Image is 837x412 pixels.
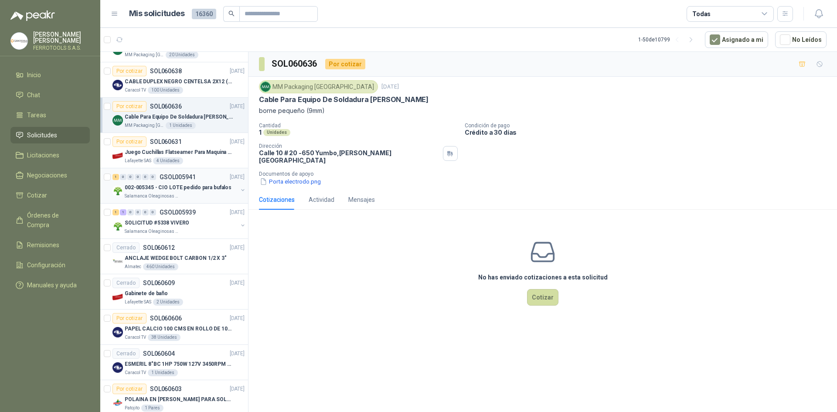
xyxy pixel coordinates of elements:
a: Configuración [10,257,90,273]
p: Juego Cuchillas Flatseamer Para Maquina de Coser [125,148,233,157]
img: Company Logo [112,186,123,196]
p: SOL060631 [150,139,182,145]
div: 1 - 50 de 10799 [638,33,698,47]
div: Por cotizar [112,136,146,147]
img: Company Logo [112,115,123,126]
button: Cotizar [527,289,558,306]
div: Cerrado [112,278,139,288]
p: POLAINA EN [PERSON_NAME] PARA SOLDADOR / ADJUNTAR FICHA TECNICA [125,395,233,404]
div: 0 [142,209,149,215]
p: SOLICITUD #5338 VIVERO [125,219,189,227]
p: MM Packaging [GEOGRAPHIC_DATA] [125,122,164,129]
a: Chat [10,87,90,103]
h3: No has enviado cotizaciones a esta solicitud [478,272,608,282]
a: CerradoSOL060612[DATE] Company LogoANCLAJE WEDGE BOLT CARBON 1/2 X 3"Almatec460 Unidades [100,239,248,274]
div: 20 Unidades [166,51,198,58]
div: 1 Unidades [148,369,178,376]
span: 16360 [192,9,216,19]
p: [DATE] [230,279,245,287]
img: Company Logo [112,150,123,161]
a: Por cotizarSOL060638[DATE] Company LogoCABLE DUPLEX NEGRO CENTELSA 2X12 (COLOR NEGRO)Caracol TV10... [100,62,248,98]
p: 1 [259,129,262,136]
h1: Mis solicitudes [129,7,185,20]
p: Gabinete de baño [125,289,168,298]
p: Salamanca Oleaginosas SAS [125,228,180,235]
a: Por cotizarSOL060631[DATE] Company LogoJuego Cuchillas Flatseamer Para Maquina de CoserLafayette ... [100,133,248,168]
span: Remisiones [27,240,59,250]
span: Tareas [27,110,46,120]
p: MM Packaging [GEOGRAPHIC_DATA] [125,51,164,58]
p: SOL060603 [150,386,182,392]
div: 1 Pares [141,405,163,412]
img: Company Logo [112,256,123,267]
div: Por cotizar [112,101,146,112]
span: Cotizar [27,191,47,200]
div: Mensajes [348,195,375,204]
p: Calle 10 # 20 -650 Yumbo , [PERSON_NAME][GEOGRAPHIC_DATA] [259,149,439,164]
p: SOL060604 [143,351,175,357]
div: Por cotizar [325,59,365,69]
p: Condición de pago [465,123,834,129]
p: Caracol TV [125,87,146,94]
p: PAPEL CALCIO 100 CMS EN ROLLO DE 100 GR [125,325,233,333]
p: [DATE] [230,350,245,358]
div: Por cotizar [112,66,146,76]
div: 100 Unidades [148,87,183,94]
span: search [228,10,235,17]
span: Chat [27,90,40,100]
a: Cotizar [10,187,90,204]
a: Por cotizarSOL060606[DATE] Company LogoPAPEL CALCIO 100 CMS EN ROLLO DE 100 GRCaracol TV38 Unidades [100,310,248,345]
p: Salamanca Oleaginosas SAS [125,193,180,200]
a: Por cotizarSOL060636[DATE] Company LogoCable Para Equipo De Soldadura [PERSON_NAME]MM Packaging [... [100,98,248,133]
img: Company Logo [112,362,123,373]
a: 1 1 0 0 0 0 GSOL005939[DATE] Company LogoSOLICITUD #5338 VIVEROSalamanca Oleaginosas SAS [112,207,246,235]
span: Inicio [27,70,41,80]
a: Negociaciones [10,167,90,184]
a: Inicio [10,67,90,83]
span: Configuración [27,260,65,270]
div: 4 Unidades [153,157,183,164]
a: Solicitudes [10,127,90,143]
a: Manuales y ayuda [10,277,90,293]
a: CerradoSOL060609[DATE] Company LogoGabinete de bañoLafayette SAS2 Unidades [100,274,248,310]
div: 0 [135,174,141,180]
span: Licitaciones [27,150,59,160]
span: Negociaciones [27,170,67,180]
p: [PERSON_NAME] [PERSON_NAME] [33,31,90,44]
div: 0 [142,174,149,180]
p: Lafayette SAS [125,299,151,306]
p: FERROTOOLS S.A.S. [33,45,90,51]
div: 1 [112,174,119,180]
p: [DATE] [230,244,245,252]
p: CABLE DUPLEX NEGRO CENTELSA 2X12 (COLOR NEGRO) [125,78,233,86]
p: ESMERIL 8"BC 1HP 750W 127V 3450RPM URREA [125,360,233,368]
div: Cerrado [112,242,139,253]
p: Cable Para Equipo De Soldadura [PERSON_NAME] [259,95,429,104]
div: Actividad [309,195,334,204]
p: [DATE] [230,67,245,75]
a: Órdenes de Compra [10,207,90,233]
button: No Leídos [775,31,827,48]
span: Solicitudes [27,130,57,140]
p: SOL060606 [150,315,182,321]
img: Company Logo [11,33,27,49]
img: Company Logo [261,82,270,92]
div: 2 Unidades [153,299,183,306]
p: Cable Para Equipo De Soldadura [PERSON_NAME] [125,113,233,121]
p: [DATE] [230,208,245,217]
div: Cotizaciones [259,195,295,204]
div: Unidades [263,129,290,136]
p: 002-005345 - CIO LOTE pedido para bufalos [125,184,231,192]
img: Company Logo [112,398,123,408]
a: CerradoSOL060604[DATE] Company LogoESMERIL 8"BC 1HP 750W 127V 3450RPM URREACaracol TV1 Unidades [100,345,248,380]
div: MM Packaging [GEOGRAPHIC_DATA] [259,80,378,93]
img: Logo peakr [10,10,55,21]
div: 1 [120,209,126,215]
p: Patojito [125,405,139,412]
div: Todas [692,9,711,19]
div: Por cotizar [112,313,146,323]
button: Porta electrodo.png [259,177,322,186]
h3: SOL060636 [272,57,318,71]
div: 0 [127,174,134,180]
p: ANCLAJE WEDGE BOLT CARBON 1/2 X 3" [125,254,227,262]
